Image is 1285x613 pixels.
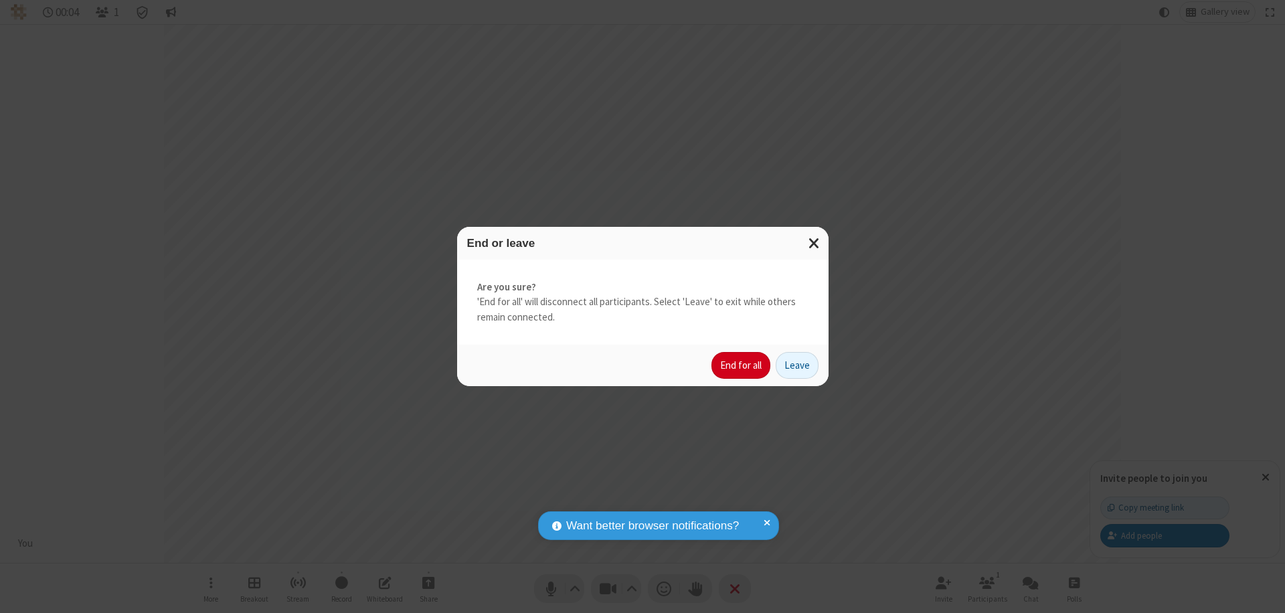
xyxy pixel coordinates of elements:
div: 'End for all' will disconnect all participants. Select 'Leave' to exit while others remain connec... [457,260,829,345]
strong: Are you sure? [477,280,808,295]
h3: End or leave [467,237,819,250]
span: Want better browser notifications? [566,517,739,535]
button: Close modal [800,227,829,260]
button: Leave [776,352,819,379]
button: End for all [711,352,770,379]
